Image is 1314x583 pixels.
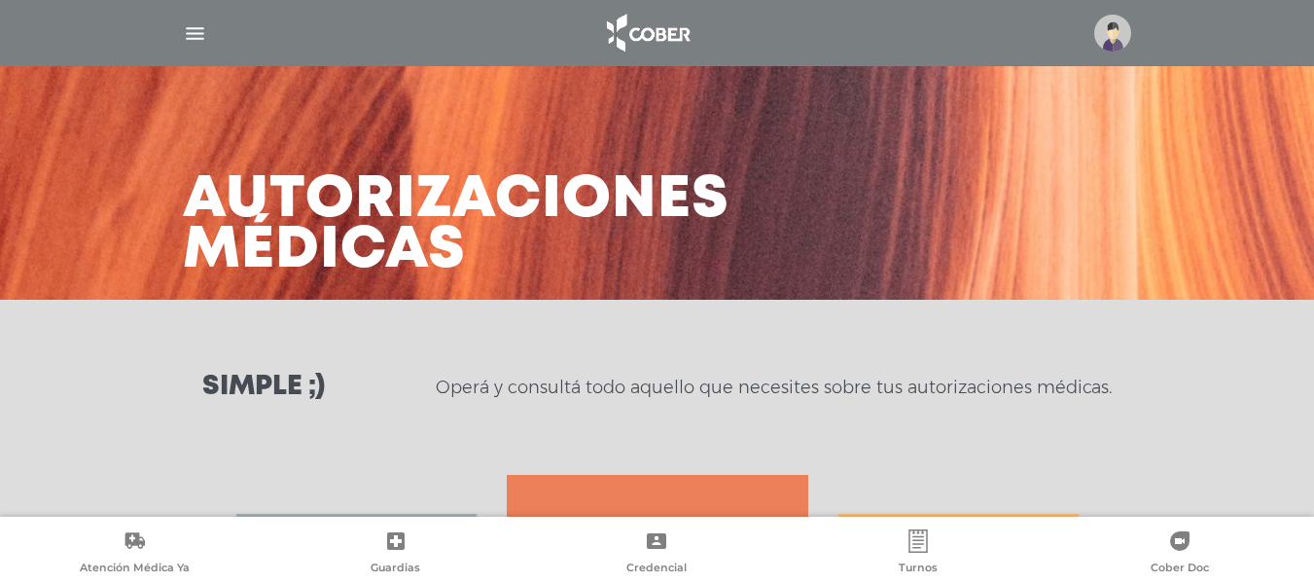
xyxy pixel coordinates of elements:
span: Cober Doc [1151,561,1209,578]
img: Cober_menu-lines-white.svg [183,21,207,46]
a: Atención Médica Ya [4,529,266,579]
a: Turnos [788,529,1049,579]
span: Turnos [899,561,938,578]
p: Operá y consultá todo aquello que necesites sobre tus autorizaciones médicas. [436,376,1112,399]
img: profile-placeholder.svg [1094,15,1131,52]
h3: Autorizaciones médicas [183,175,729,276]
img: logo_cober_home-white.png [596,10,698,56]
a: Credencial [526,529,788,579]
a: Guardias [266,529,527,579]
span: Credencial [626,561,687,578]
h3: Simple ;) [202,374,325,401]
span: Atención Médica Ya [80,561,190,578]
span: Guardias [371,561,420,578]
a: Cober Doc [1048,529,1310,579]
